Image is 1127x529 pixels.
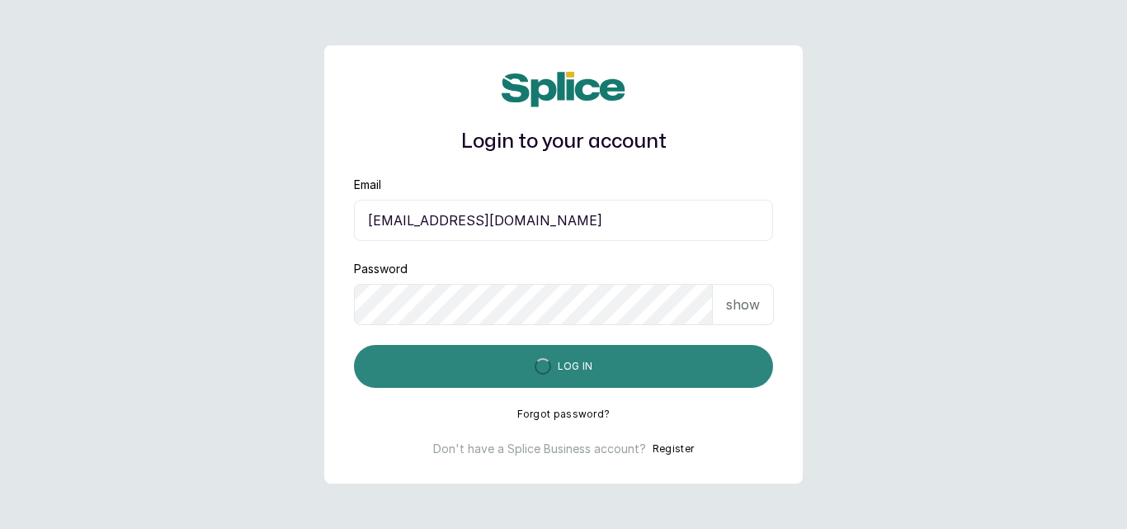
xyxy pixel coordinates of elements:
p: show [726,295,760,314]
label: Email [354,177,381,193]
button: Log in [354,345,773,388]
p: Don't have a Splice Business account? [433,441,646,457]
input: email@acme.com [354,200,773,241]
button: Forgot password? [517,408,611,421]
button: Register [653,441,694,457]
label: Password [354,261,408,277]
h1: Login to your account [354,127,773,157]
